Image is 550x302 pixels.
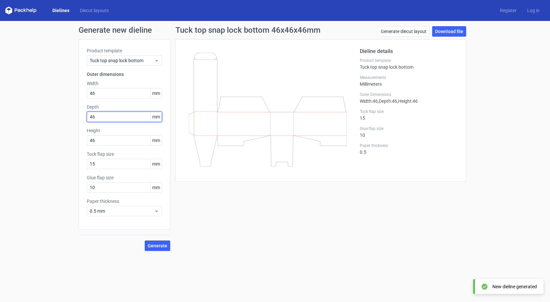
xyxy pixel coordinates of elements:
div: 10 [360,126,458,138]
a: Log in [522,7,545,14]
span: mm [150,135,162,145]
a: Download file [432,26,466,37]
label: Glue flap size [360,126,458,131]
label: Height [87,127,162,134]
label: Width [87,80,162,87]
label: Outer Dimensions [360,92,458,97]
span: mm [150,112,162,122]
label: Product template [360,58,458,63]
label: Measurements [360,75,458,80]
span: mm [150,88,162,98]
h1: Tuck top snap lock bottom 46x46x46mm [175,26,321,34]
span: mm [150,159,162,169]
span: Width : 46 [360,98,378,104]
button: Generate [145,240,170,251]
div: Tuck top snap lock bottom [360,58,458,70]
h3: Outer dimensions [87,71,162,78]
h1: Generate new dieline [79,26,471,34]
div: 15 [360,109,458,121]
label: Tuck flap size [360,109,458,114]
label: Product template [87,47,162,54]
h2: Dieline details [360,47,458,55]
span: , Depth : 46 [378,98,397,104]
label: Glue flap size [87,174,162,181]
span: , Height : 46 [397,98,418,104]
label: Tuck flap size [87,151,162,157]
a: Register [495,7,522,14]
a: Diecut layouts [75,7,114,14]
a: Dielines [47,7,75,14]
label: Depth [87,104,162,110]
label: Paper thickness [87,198,162,204]
span: Tuck top snap lock bottom [90,57,154,64]
span: mm [150,183,162,192]
span: Generate [148,243,167,248]
a: Generate diecut layout [378,26,430,37]
label: Paper thickness [360,143,458,148]
div: 0.5 [360,143,458,155]
span: 0.5 mm [90,208,154,214]
div: Millimeters [360,75,458,87]
div: New dieline generated [492,283,537,290]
